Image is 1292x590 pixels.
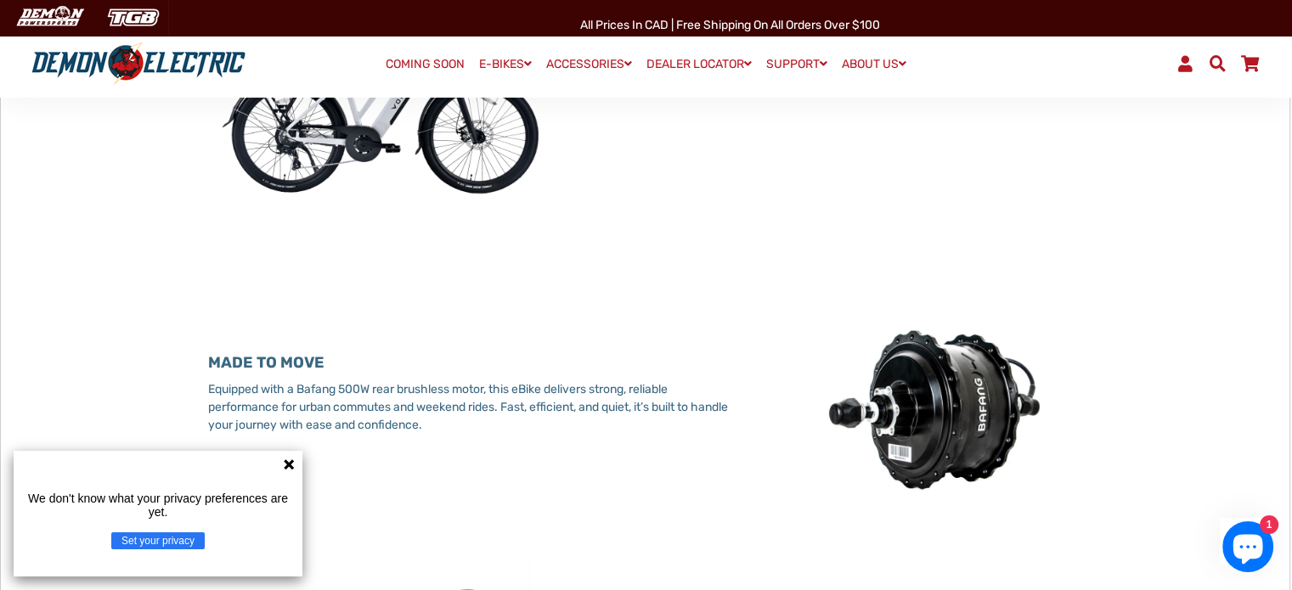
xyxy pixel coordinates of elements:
img: MicrosoftTeams-image_10.jpg [764,320,1109,502]
a: SUPPORT [760,52,833,76]
a: COMING SOON [380,53,471,76]
a: ABOUT US [836,52,912,76]
p: We don't know what your privacy preferences are yet. [20,492,296,519]
p: Equipped with a Bafang 500W rear brushless motor, this eBike delivers strong, reliable performanc... [208,380,738,434]
a: E-BIKES [473,52,538,76]
img: Demon Electric logo [25,42,251,86]
h3: MADE TO MOVE [208,354,738,373]
a: ACCESSORIES [540,52,638,76]
img: Demon Electric [8,3,90,31]
inbox-online-store-chat: Shopify online store chat [1217,521,1278,576]
img: TGB Canada [99,3,168,31]
span: All Prices in CAD | Free shipping on all orders over $100 [580,18,880,32]
a: DEALER LOCATOR [640,52,758,76]
button: Set your privacy [111,532,205,549]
